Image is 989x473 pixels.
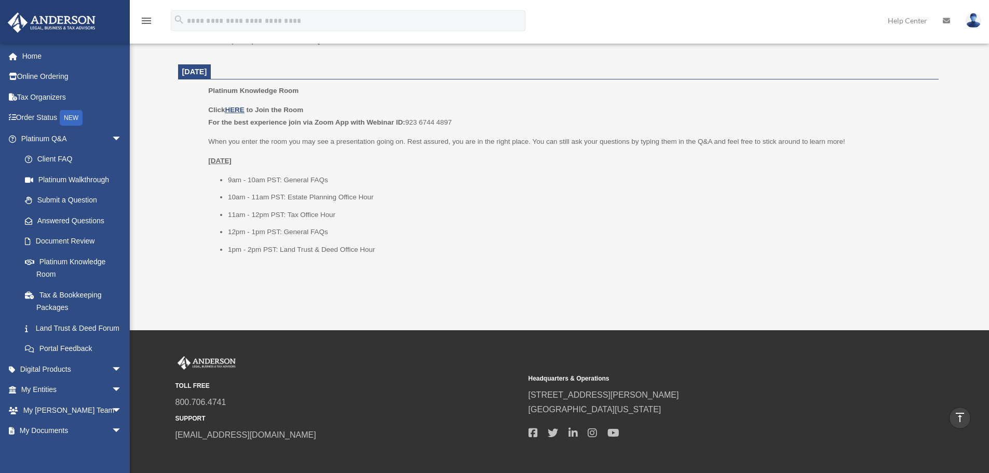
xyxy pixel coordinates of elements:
i: vertical_align_top [954,411,966,424]
a: Tax & Bookkeeping Packages [15,285,138,318]
img: Anderson Advisors Platinum Portal [175,356,238,370]
a: menu [140,18,153,27]
a: Platinum Walkthrough [15,169,138,190]
li: 11am - 12pm PST: Tax Office Hour [228,209,931,221]
p: 923 6744 4897 [208,104,931,128]
b: For the best experience join via Zoom App with Webinar ID: [208,118,405,126]
span: arrow_drop_down [112,380,132,401]
a: Client FAQ [15,149,138,170]
a: Order StatusNEW [7,107,138,129]
a: Digital Productsarrow_drop_down [7,359,138,380]
a: vertical_align_top [949,407,971,429]
small: Headquarters & Operations [529,373,874,384]
small: TOLL FREE [175,381,521,391]
span: arrow_drop_down [112,128,132,150]
a: Document Review [15,231,138,252]
a: Land Trust & Deed Forum [15,318,138,339]
img: Anderson Advisors Platinum Portal [5,12,99,33]
a: My Documentsarrow_drop_down [7,421,138,441]
i: search [173,14,185,25]
span: Platinum Knowledge Room [208,87,299,94]
u: [DATE] [208,157,232,165]
span: arrow_drop_down [112,400,132,421]
a: [STREET_ADDRESS][PERSON_NAME] [529,390,679,399]
a: Home [7,46,138,66]
a: Portal Feedback [15,339,138,359]
li: 1pm - 2pm PST: Land Trust & Deed Office Hour [228,244,931,256]
p: When you enter the room you may see a presentation going on. Rest assured, you are in the right p... [208,136,931,148]
a: 800.706.4741 [175,398,226,407]
li: 10am - 11am PST: Estate Planning Office Hour [228,191,931,204]
small: SUPPORT [175,413,521,424]
i: menu [140,15,153,27]
img: User Pic [966,13,981,28]
a: Online Ordering [7,66,138,87]
a: Platinum Knowledge Room [15,251,132,285]
b: to Join the Room [247,106,304,114]
b: Click [208,106,246,114]
span: arrow_drop_down [112,359,132,380]
div: NEW [60,110,83,126]
a: My Entitiesarrow_drop_down [7,380,138,400]
a: HERE [225,106,244,114]
a: My [PERSON_NAME] Teamarrow_drop_down [7,400,138,421]
a: [GEOGRAPHIC_DATA][US_STATE] [529,405,661,414]
a: Tax Organizers [7,87,138,107]
li: 12pm - 1pm PST: General FAQs [228,226,931,238]
a: Platinum Q&Aarrow_drop_down [7,128,138,149]
a: [EMAIL_ADDRESS][DOMAIN_NAME] [175,430,316,439]
span: [DATE] [182,67,207,76]
a: Answered Questions [15,210,138,231]
a: Submit a Question [15,190,138,211]
span: arrow_drop_down [112,421,132,442]
li: 9am - 10am PST: General FAQs [228,174,931,186]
